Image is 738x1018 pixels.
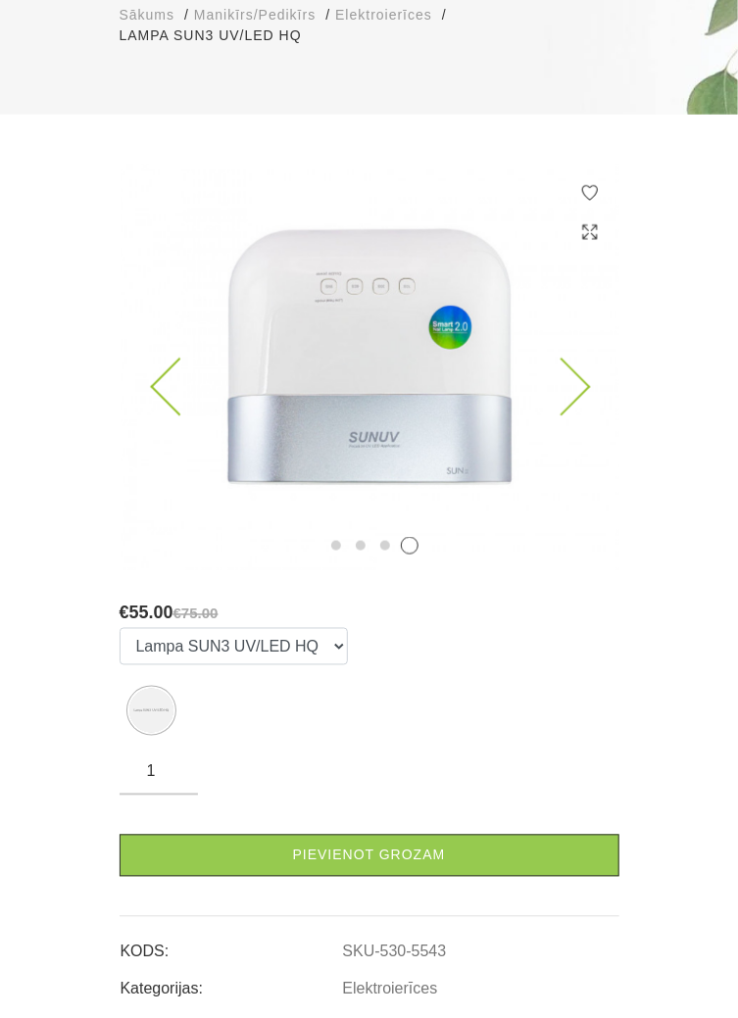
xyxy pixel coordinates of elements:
[129,604,173,623] span: 55.00
[120,604,129,623] span: €
[120,964,342,1001] td: Kategorijas:
[380,541,390,551] button: 3 of 4
[194,7,316,23] span: Manikīrs/Pedikīrs
[194,5,316,25] a: Manikīrs/Pedikīrs
[331,541,341,551] button: 1 of 4
[129,689,173,733] img: Lampa SUN3 UV/LED HQ
[120,164,619,570] img: ...
[335,7,432,23] span: Elektroierīces
[120,25,321,46] li: Lampa SUN3 UV/LED HQ
[173,606,219,622] s: €75.00
[335,5,432,25] a: Elektroierīces
[120,5,175,25] a: Sākums
[120,835,619,877] a: Pievienot grozam
[120,7,175,23] span: Sākums
[342,981,437,998] a: Elektroierīces
[401,537,418,555] button: 4 of 4
[342,944,446,961] a: SKU-530-5543
[120,927,342,964] td: KODS:
[356,541,366,551] button: 2 of 4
